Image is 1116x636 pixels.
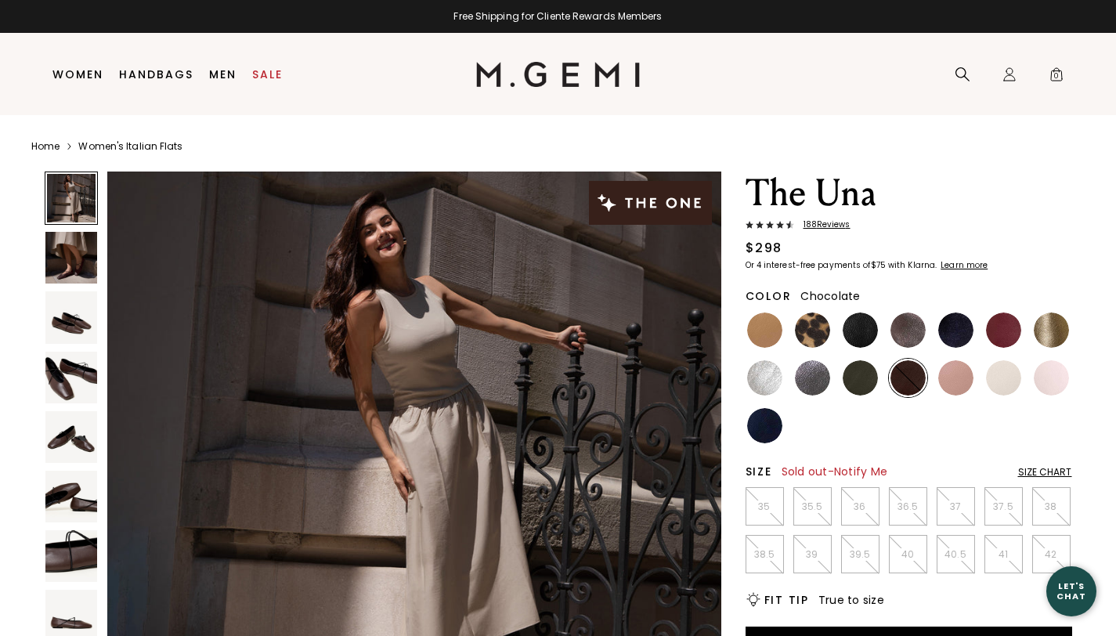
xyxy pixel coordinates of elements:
p: 40.5 [937,548,974,561]
span: Chocolate [800,288,860,304]
p: 35.5 [794,500,831,513]
img: Ballerina Pink [1034,360,1069,396]
img: Midnight Blue [938,313,973,348]
div: Let's Chat [1046,581,1096,601]
img: Ecru [986,360,1021,396]
img: Leopard Print [795,313,830,348]
span: True to size [818,592,884,608]
img: Light Tan [747,313,782,348]
h2: Size [746,465,772,478]
klarna-placement-style-body: Or 4 interest-free payments of [746,259,871,271]
img: Gunmetal [795,360,830,396]
h1: The Una [746,172,1072,215]
img: Gold [1034,313,1069,348]
img: The Una [45,471,97,522]
p: 36 [842,500,879,513]
p: 38 [1033,500,1070,513]
a: 188Reviews [746,220,1072,233]
div: $298 [746,239,782,258]
a: Women [52,68,103,81]
span: 0 [1049,70,1064,85]
img: Military [843,360,878,396]
img: Chocolate [890,360,926,396]
a: Women's Italian Flats [78,140,182,153]
klarna-placement-style-cta: Learn more [941,259,988,271]
img: The Una [45,530,97,582]
img: Navy [747,408,782,443]
h2: Color [746,290,792,302]
a: Learn more [939,261,988,270]
klarna-placement-style-body: with Klarna [888,259,939,271]
klarna-placement-style-amount: $75 [871,259,886,271]
img: Antique Rose [938,360,973,396]
p: 39.5 [842,548,879,561]
a: Men [209,68,237,81]
a: Sale [252,68,283,81]
img: The Una [45,352,97,403]
div: Size Chart [1018,466,1072,479]
img: The Una [45,411,97,463]
h2: Fit Tip [764,594,809,606]
img: Burgundy [986,313,1021,348]
img: Cocoa [890,313,926,348]
p: 35 [746,500,783,513]
a: Home [31,140,60,153]
span: Sold out - Notify Me [782,464,888,479]
img: The Una [45,232,97,284]
img: M.Gemi [476,62,640,87]
p: 37 [937,500,974,513]
img: The One tag [589,181,712,225]
p: 36.5 [890,500,926,513]
a: Handbags [119,68,193,81]
img: The Una [45,291,97,343]
img: Black [843,313,878,348]
p: 39 [794,548,831,561]
span: 188 Review s [794,220,851,229]
p: 42 [1033,548,1070,561]
p: 37.5 [985,500,1022,513]
p: 41 [985,548,1022,561]
p: 40 [890,548,926,561]
p: 38.5 [746,548,783,561]
img: Silver [747,360,782,396]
